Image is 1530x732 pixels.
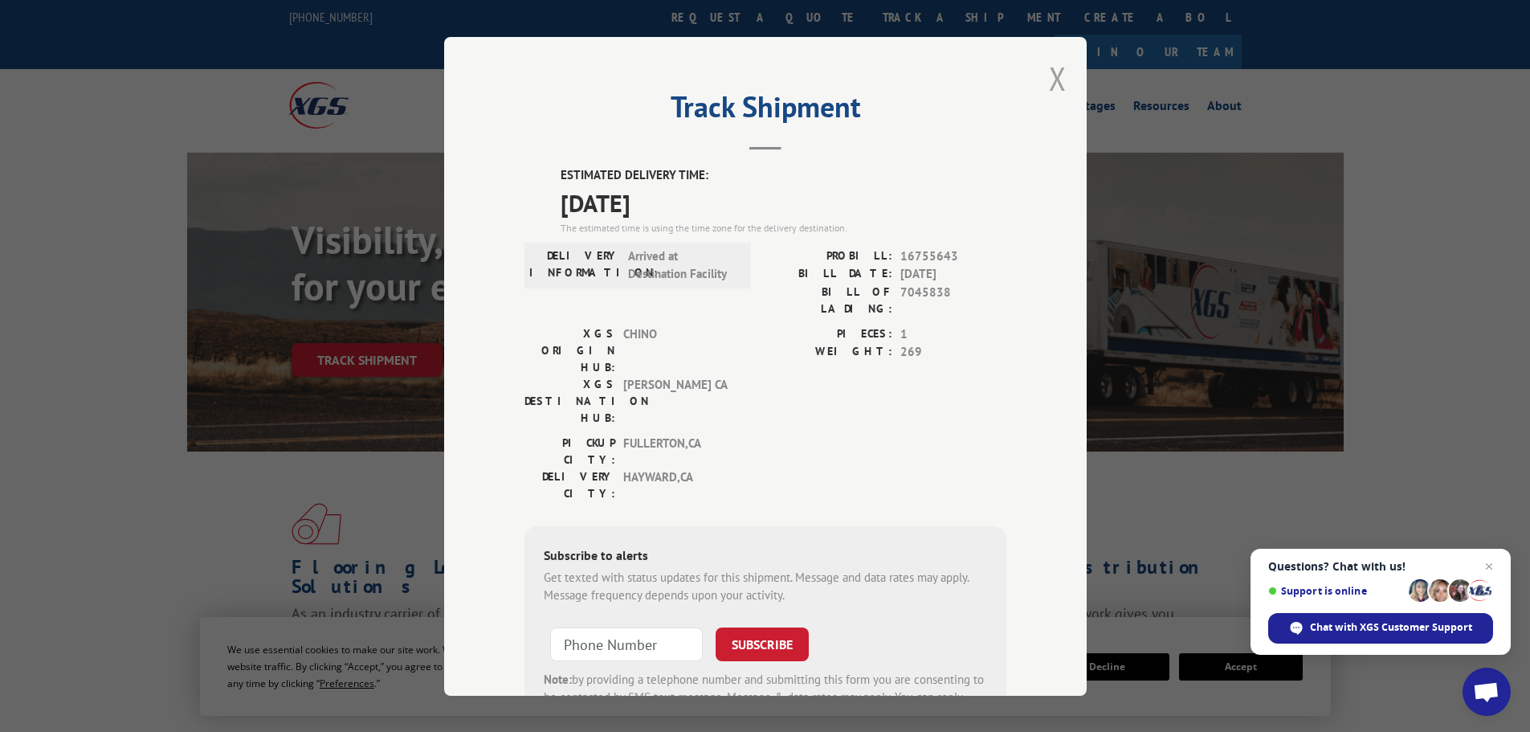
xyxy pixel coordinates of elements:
span: FULLERTON , CA [623,434,732,468]
span: [DATE] [561,184,1006,220]
label: BILL OF LADING: [765,283,892,317]
label: WEIGHT: [765,343,892,362]
label: BILL DATE: [765,265,892,284]
label: DELIVERY INFORMATION: [529,247,620,283]
label: XGS DESTINATION HUB: [524,375,615,426]
span: 16755643 [900,247,1006,265]
strong: Note: [544,671,572,686]
span: Chat with XGS Customer Support [1310,620,1472,635]
span: 269 [900,343,1006,362]
label: XGS ORIGIN HUB: [524,325,615,375]
span: HAYWARD , CA [623,468,732,501]
div: Get texted with status updates for this shipment. Message and data rates may apply. Message frequ... [544,568,987,604]
span: Arrived at Destination Facility [628,247,736,283]
span: Questions? Chat with us! [1268,560,1493,573]
span: Support is online [1268,585,1403,597]
label: ESTIMATED DELIVERY TIME: [561,166,1006,185]
span: CHINO [623,325,732,375]
div: Subscribe to alerts [544,545,987,568]
span: [PERSON_NAME] CA [623,375,732,426]
button: Close modal [1049,57,1067,100]
div: Open chat [1463,668,1511,716]
span: [DATE] [900,265,1006,284]
h2: Track Shipment [524,96,1006,126]
div: The estimated time is using the time zone for the delivery destination. [561,220,1006,235]
span: 1 [900,325,1006,343]
label: PIECES: [765,325,892,343]
button: SUBSCRIBE [716,627,809,660]
span: Close chat [1479,557,1499,576]
div: by providing a telephone number and submitting this form you are consenting to be contacted by SM... [544,670,987,725]
label: DELIVERY CITY: [524,468,615,501]
label: PROBILL: [765,247,892,265]
span: 7045838 [900,283,1006,317]
label: PICKUP CITY: [524,434,615,468]
div: Chat with XGS Customer Support [1268,613,1493,644]
input: Phone Number [550,627,703,660]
